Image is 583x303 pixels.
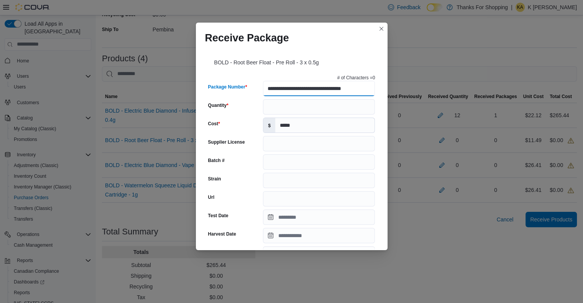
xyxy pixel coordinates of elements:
[208,102,228,108] label: Quantity
[208,194,215,200] label: Url
[263,228,375,243] input: Press the down key to open a popover containing a calendar.
[208,213,228,219] label: Test Date
[208,157,225,164] label: Batch #
[205,32,289,44] h1: Receive Package
[377,24,386,33] button: Closes this modal window
[263,118,275,133] label: $
[208,84,247,90] label: Package Number
[337,75,375,81] p: # of Characters = 0
[208,121,220,127] label: Cost
[263,210,375,225] input: Press the down key to open a popover containing a calendar.
[208,231,236,237] label: Harvest Date
[208,249,244,256] label: Production Date
[208,176,221,182] label: Strain
[205,50,378,72] div: BOLD - Root Beer Float - Pre Roll - 3 x 0.5g
[208,139,245,145] label: Supplier License
[263,246,375,262] input: Press the down key to open a popover containing a calendar.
